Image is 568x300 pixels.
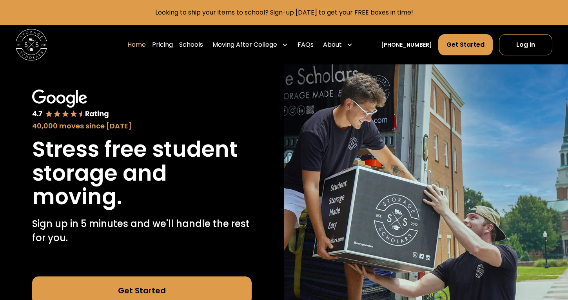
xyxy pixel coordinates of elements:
[127,34,146,56] a: Home
[32,217,252,245] p: Sign up in 5 minutes and we'll handle the rest for you.
[32,137,252,209] h1: Stress free student storage and moving.
[179,34,203,56] a: Schools
[298,34,314,56] a: FAQs
[212,40,277,49] div: Moving After College
[155,8,413,17] a: Looking to ship your items to school? Sign-up [DATE] to get your FREE boxes in time!
[323,40,342,49] div: About
[499,34,552,55] a: Log In
[16,29,47,60] img: Storage Scholars main logo
[32,90,109,119] img: Google 4.7 star rating
[152,34,173,56] a: Pricing
[320,34,356,56] div: About
[381,41,432,49] a: [PHONE_NUMBER]
[438,34,493,55] a: Get Started
[32,121,252,131] div: 40,000 moves since [DATE]
[209,34,291,56] div: Moving After College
